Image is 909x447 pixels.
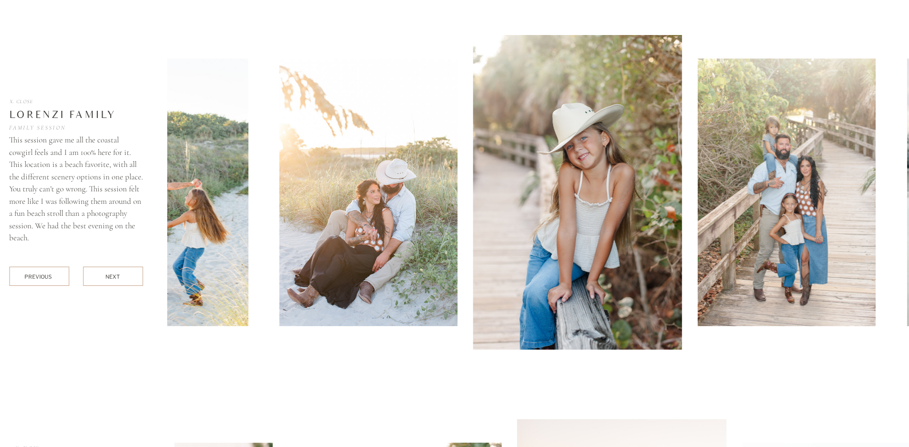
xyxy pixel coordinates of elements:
a: X. Close [9,99,34,106]
img: Young girl wearing a cowgirl hat and sitting on the boardwalk at sunset [473,35,682,350]
div: previous [24,273,54,280]
h2: Family Session [9,123,87,130]
img: Family standing on the boardwalk smiling at the camera [698,59,875,326]
div: next [105,273,120,280]
img: Young daughter dancing with her mother on the beach near the dunes at sunset [70,59,248,326]
img: Mom and dad cuddling in the dunes at sunset [279,59,457,326]
p: This session gave me all the coastal cowgirl feels and I am 100% here for it. This location is a ... [9,134,143,257]
div: Lorenzi Family [9,108,116,121]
